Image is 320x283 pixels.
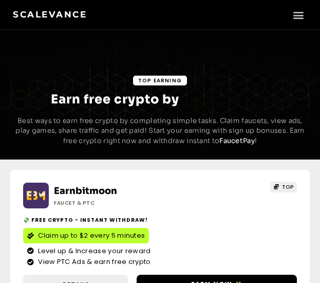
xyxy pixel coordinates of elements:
a: Claim up to $2 every 5 minutes [23,228,149,243]
span: TOP [282,183,294,191]
a: TOP [270,182,297,192]
h2: Faucet & PTC [54,199,95,207]
p: Best ways to earn free crypto by completing simple tasks. Claim faucets, view ads, play games, sh... [13,116,307,146]
a: FaucetPay [219,136,255,145]
a: Scalevance [13,9,87,20]
a: Earnbitmoon [54,185,117,197]
h2: 💸 Free crypto - Instant withdraw! [23,216,297,224]
a: TOP Earning [133,76,187,85]
span: Claim up to $2 every 5 minutes [38,231,145,241]
div: Menu Toggle [290,6,307,23]
span: TOP Earning [138,77,182,84]
span: Level up & Increase your reward [35,246,150,256]
span: Earn free crypto by [51,92,179,107]
span: View PTC Ads & earn free crypto [35,257,150,267]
